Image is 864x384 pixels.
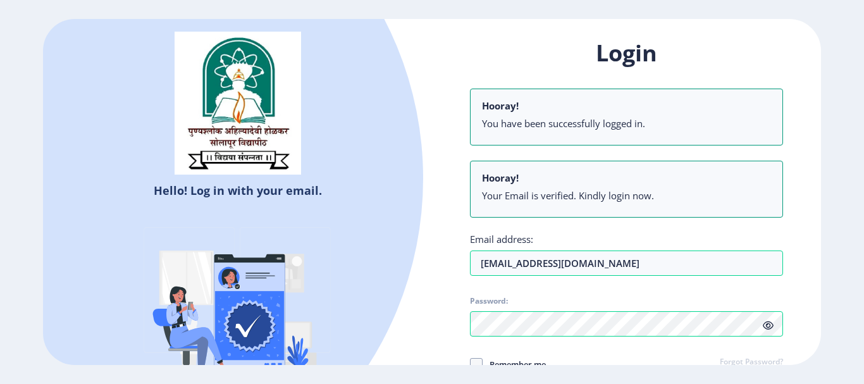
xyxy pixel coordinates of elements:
input: Email address [470,251,783,276]
b: Hooray! [482,99,519,112]
span: Remember me [483,357,546,372]
li: Your Email is verified. Kindly login now. [482,189,771,202]
li: You have been successfully logged in. [482,117,771,130]
h1: Login [470,38,783,68]
label: Password: [470,296,508,306]
b: Hooray! [482,171,519,184]
a: Forgot Password? [720,357,783,368]
img: sulogo.png [175,32,301,175]
label: Email address: [470,233,533,245]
